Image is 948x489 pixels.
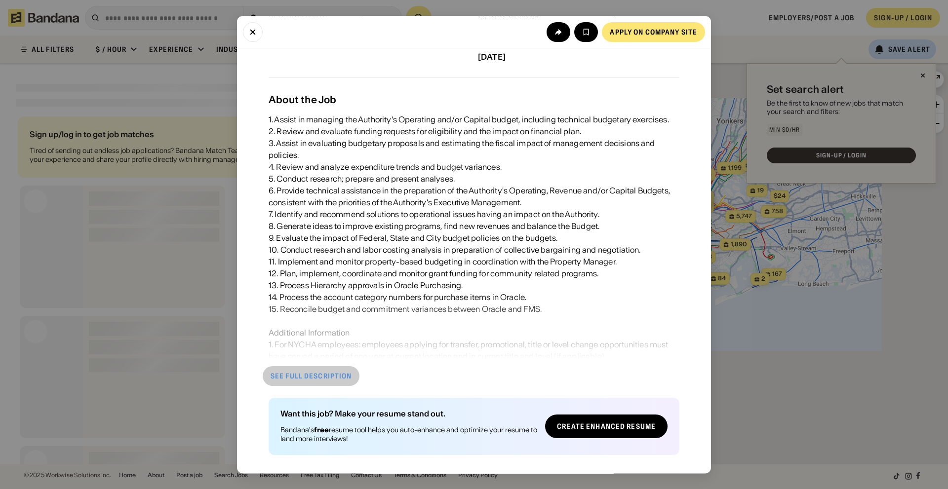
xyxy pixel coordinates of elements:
div: Apply on company site [610,28,697,35]
div: See full description [271,373,352,379]
div: Bandana's resume tool helps you auto-enhance and optimize your resume to land more interviews! [280,425,537,443]
div: 1. Assist in managing the Authority's Operating and/or Capital budget, including technical budget... [269,113,679,469]
div: [DATE] [478,52,679,62]
div: About the Job [269,94,679,106]
div: Want this job? Make your resume stand out. [280,410,537,417]
b: free [314,425,329,434]
div: Create Enhanced Resume [557,423,656,430]
button: Close [243,22,263,41]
